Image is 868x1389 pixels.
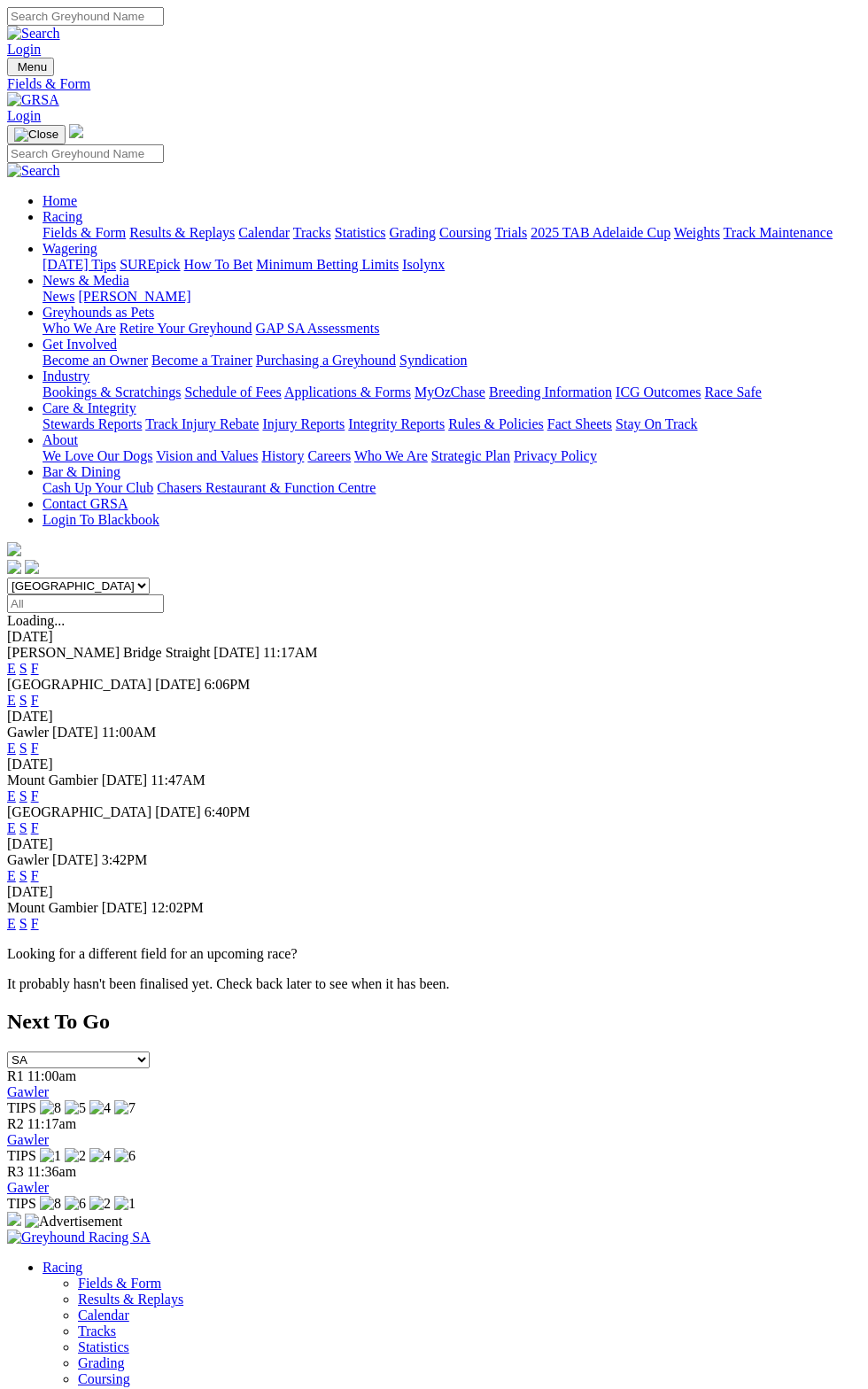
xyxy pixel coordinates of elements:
a: F [31,693,39,708]
a: We Love Our Dogs [43,448,152,463]
a: Schedule of Fees [184,384,281,400]
a: Greyhounds as Pets [43,305,154,320]
a: Track Injury Rebate [145,416,259,431]
img: 8 [40,1100,61,1116]
a: Gawler [7,1132,49,1147]
a: GAP SA Assessments [256,321,380,336]
input: Select date [7,594,164,613]
a: Who We Are [43,321,116,336]
a: S [19,820,27,835]
a: Careers [307,448,351,463]
img: logo-grsa-white.png [7,542,21,556]
a: Home [43,193,77,208]
span: [PERSON_NAME] Bridge Straight [7,645,210,660]
img: Close [14,128,58,142]
a: Results & Replays [78,1292,183,1307]
a: About [43,432,78,447]
a: S [19,916,27,931]
a: Vision and Values [156,448,258,463]
a: Rules & Policies [448,416,544,431]
a: Calendar [78,1308,129,1323]
a: 2025 TAB Adelaide Cup [531,225,670,240]
a: Racing [43,209,82,224]
a: S [19,661,27,676]
img: 5 [65,1100,86,1116]
a: Statistics [78,1339,129,1354]
a: F [31,868,39,883]
span: [DATE] [52,725,98,740]
span: [DATE] [155,804,201,819]
div: Racing [43,225,861,241]
span: R3 [7,1164,24,1179]
span: [DATE] [102,900,148,915]
a: Login [7,108,41,123]
span: Loading... [7,613,65,628]
img: Greyhound Racing SA [7,1230,151,1245]
img: 8 [40,1196,61,1212]
a: Stewards Reports [43,416,142,431]
a: E [7,868,16,883]
a: Results & Replays [129,225,235,240]
a: Get Involved [43,337,117,352]
a: F [31,788,39,803]
a: E [7,661,16,676]
a: Trials [494,225,527,240]
h2: Next To Go [7,1010,861,1034]
div: [DATE] [7,757,861,772]
a: Calendar [238,225,290,240]
a: [DATE] Tips [43,257,116,272]
a: S [19,868,27,883]
a: S [19,693,27,708]
a: Race Safe [704,384,761,400]
img: Search [7,26,60,42]
div: Care & Integrity [43,416,861,432]
div: Get Involved [43,353,861,369]
a: Privacy Policy [514,448,597,463]
span: TIPS [7,1100,36,1115]
span: R2 [7,1116,24,1131]
a: S [19,741,27,756]
a: E [7,916,16,931]
a: F [31,916,39,931]
div: [DATE] [7,629,861,645]
img: 6 [114,1148,136,1164]
div: Industry [43,384,861,400]
div: About [43,448,861,464]
span: 3:42PM [102,852,148,867]
span: 6:40PM [205,804,251,819]
a: E [7,820,16,835]
a: Bar & Dining [43,464,120,479]
a: Gawler [7,1084,49,1099]
a: E [7,693,16,708]
input: Search [7,7,164,26]
span: 11:17am [27,1116,76,1131]
a: Coursing [439,225,492,240]
a: How To Bet [184,257,253,272]
img: logo-grsa-white.png [69,124,83,138]
div: Wagering [43,257,861,273]
a: MyOzChase [415,384,485,400]
div: [DATE] [7,836,861,852]
a: Track Maintenance [724,225,833,240]
img: 4 [89,1148,111,1164]
div: Bar & Dining [43,480,861,496]
a: Statistics [335,225,386,240]
span: 11:36am [27,1164,76,1179]
a: Grading [390,225,436,240]
a: News & Media [43,273,129,288]
a: Stay On Track [616,416,697,431]
a: Contact GRSA [43,496,128,511]
span: Gawler [7,725,49,740]
a: Tracks [293,225,331,240]
div: News & Media [43,289,861,305]
img: 2 [65,1148,86,1164]
span: Mount Gambier [7,900,98,915]
span: 11:00AM [102,725,157,740]
partial: It probably hasn't been finalised yet. Check back later to see when it has been. [7,976,450,991]
a: ICG Outcomes [616,384,701,400]
span: [DATE] [52,852,98,867]
a: S [19,788,27,803]
a: Chasers Restaurant & Function Centre [157,480,376,495]
div: [DATE] [7,884,861,900]
p: Looking for a different field for an upcoming race? [7,946,861,962]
